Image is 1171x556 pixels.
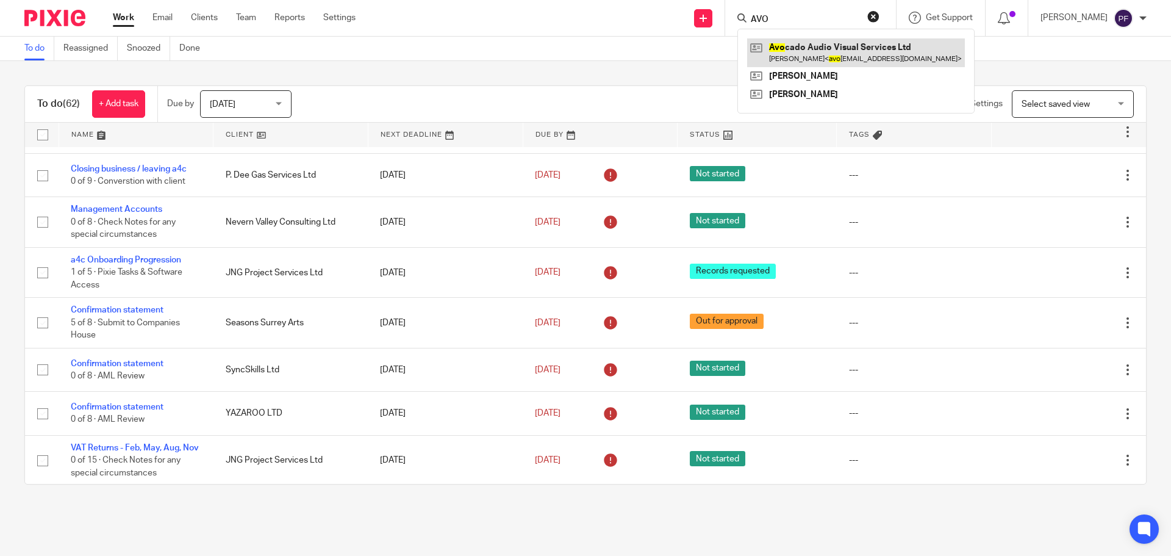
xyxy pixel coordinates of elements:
[71,319,180,340] span: 5 of 8 · Submit to Companies House
[690,213,745,228] span: Not started
[127,37,170,60] a: Snoozed
[368,298,523,348] td: [DATE]
[1114,9,1133,28] img: svg%3E
[213,435,368,485] td: JNG Project Services Ltd
[750,15,859,26] input: Search
[37,98,80,110] h1: To do
[323,12,356,24] a: Settings
[849,267,979,279] div: ---
[690,264,776,279] span: Records requested
[71,372,145,380] span: 0 of 8 · AML Review
[368,392,523,435] td: [DATE]
[71,456,181,477] span: 0 of 15 · Check Notes for any special circumstances
[368,435,523,485] td: [DATE]
[368,154,523,197] td: [DATE]
[167,98,194,110] p: Due by
[213,247,368,297] td: JNG Project Services Ltd
[213,392,368,435] td: YAZAROO LTD
[849,364,979,376] div: ---
[191,12,218,24] a: Clients
[849,216,979,228] div: ---
[1040,12,1108,24] p: [PERSON_NAME]
[71,269,182,290] span: 1 of 5 · Pixie Tasks & Software Access
[210,100,235,109] span: [DATE]
[849,454,979,466] div: ---
[71,359,163,368] a: Confirmation statement
[535,456,560,464] span: [DATE]
[690,166,745,181] span: Not started
[867,10,879,23] button: Clear
[71,306,163,314] a: Confirmation statement
[24,37,54,60] a: To do
[71,444,199,452] a: VAT Returns - Feb, May, Aug, Nov
[849,317,979,329] div: ---
[535,319,560,327] span: [DATE]
[71,256,181,264] a: a4c Onboarding Progression
[179,37,209,60] a: Done
[152,12,173,24] a: Email
[236,12,256,24] a: Team
[71,403,163,411] a: Confirmation statement
[535,268,560,276] span: [DATE]
[368,197,523,247] td: [DATE]
[690,314,764,329] span: Out for approval
[213,154,368,197] td: P. Dee Gas Services Ltd
[950,99,1003,108] span: View Settings
[71,218,176,239] span: 0 of 8 · Check Notes for any special circumstances
[535,366,560,374] span: [DATE]
[71,416,145,424] span: 0 of 8 · AML Review
[92,90,145,118] a: + Add task
[535,409,560,417] span: [DATE]
[71,165,187,173] a: Closing business / leaving a4c
[1022,100,1090,109] span: Select saved view
[849,131,870,138] span: Tags
[213,197,368,247] td: Nevern Valley Consulting Ltd
[690,361,745,376] span: Not started
[71,177,185,186] span: 0 of 9 · Converstion with client
[535,171,560,179] span: [DATE]
[213,348,368,391] td: SyncSkills Ltd
[63,99,80,109] span: (62)
[24,10,85,26] img: Pixie
[849,169,979,181] div: ---
[71,205,162,214] a: Management Accounts
[535,218,560,226] span: [DATE]
[213,298,368,348] td: Seasons Surrey Arts
[849,407,979,419] div: ---
[368,247,523,297] td: [DATE]
[926,13,973,22] span: Get Support
[368,348,523,391] td: [DATE]
[690,451,745,466] span: Not started
[274,12,305,24] a: Reports
[63,37,118,60] a: Reassigned
[113,12,134,24] a: Work
[690,405,745,420] span: Not started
